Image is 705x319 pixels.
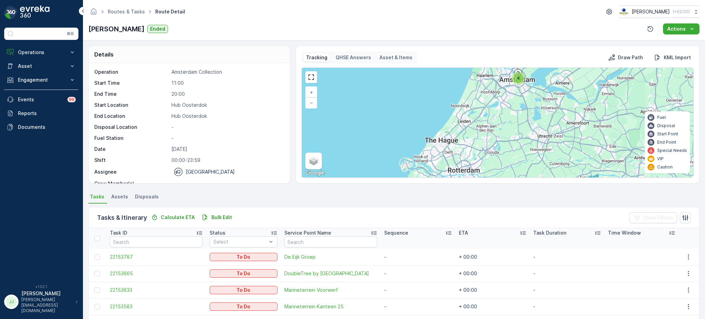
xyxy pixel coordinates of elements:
p: Asset & Items [379,54,412,61]
p: Hub Oosterdok [171,113,283,120]
p: Tasks & Itinerary [97,213,147,223]
p: Disposal Location [94,124,169,131]
span: 4 [517,75,520,81]
img: logo [4,6,18,19]
a: 22153583 [110,303,203,310]
button: KML Import [651,53,694,62]
p: 11:00 [171,80,283,86]
img: logo_dark-DEwI_e13.png [20,6,50,19]
p: Operations [18,49,65,56]
p: Task ID [110,229,127,236]
a: De Eijk Groep [284,254,377,260]
p: Service Point Name [284,229,331,236]
span: + [310,89,313,95]
div: Toggle Row Selected [94,304,100,309]
button: To Do [210,302,277,311]
p: Task Duration [533,229,566,236]
p: [PERSON_NAME] [88,24,145,34]
a: 22153633 [110,287,203,294]
button: Bulk Edit [199,213,235,222]
a: Marineterrein Kanteen 25 [284,303,377,310]
a: DoubleTree by Hilton Hotel Amsterdam Centraal Station [284,270,377,277]
p: Events [18,96,63,103]
td: - [381,249,455,265]
p: Sequence [384,229,408,236]
p: [PERSON_NAME] [632,8,670,15]
p: To Do [236,254,250,260]
img: basis-logo_rgb2x.png [619,8,629,16]
p: Assignee [94,168,117,175]
a: Layers [306,153,321,168]
p: End Location [94,113,169,120]
a: Events99 [4,93,78,106]
p: End Point [657,140,676,145]
button: Draw Path [606,53,646,62]
span: − [310,100,313,105]
button: To Do [210,253,277,261]
p: VIP [657,156,664,162]
div: Toggle Row Selected [94,287,100,293]
p: - [171,135,283,142]
p: Calculate ETA [161,214,195,221]
p: Draw Path [618,54,643,61]
a: Open this area in Google Maps (opens a new window) [304,168,326,177]
span: Tasks [90,193,104,200]
p: Fuel [657,115,666,120]
td: + 00:00 [455,265,530,282]
td: - [530,298,604,315]
p: Date [94,146,169,153]
button: Actions [663,23,699,34]
a: Documents [4,120,78,134]
button: JJ[PERSON_NAME][PERSON_NAME][EMAIL_ADDRESS][DOMAIN_NAME] [4,290,78,313]
p: ETA [459,229,468,236]
td: + 00:00 [455,282,530,298]
p: Asset [18,63,65,70]
p: [PERSON_NAME] [21,290,72,297]
button: Operations [4,45,78,59]
button: Engagement [4,73,78,87]
p: [DATE] [171,146,283,153]
p: Start Time [94,80,169,86]
p: Special Needs [657,148,687,153]
a: Zoom In [306,87,316,97]
a: Routes & Tasks [108,9,145,14]
input: Search [110,236,203,247]
button: Asset [4,59,78,73]
p: QHSE Answers [336,54,371,61]
td: - [381,298,455,315]
p: To Do [236,270,250,277]
p: ( +02:00 ) [673,9,690,14]
a: 22153787 [110,254,203,260]
p: Crew Member(s) [94,180,169,187]
span: Disposals [135,193,159,200]
td: - [530,282,604,298]
p: Tracking [306,54,327,61]
button: Ended [147,25,168,33]
p: Bulk Edit [211,214,232,221]
p: Status [210,229,225,236]
div: Toggle Row Selected [94,271,100,276]
input: Search [284,236,377,247]
p: To Do [236,303,250,310]
p: 20:00 [171,91,283,97]
button: [PERSON_NAME](+02:00) [619,6,699,18]
p: Documents [18,124,76,131]
p: Engagement [18,76,65,83]
p: Ended [150,25,165,32]
p: Disposal [657,123,675,128]
p: Operation [94,69,169,75]
p: Fuel Station [94,135,169,142]
p: Reports [18,110,76,117]
button: To Do [210,286,277,294]
div: 0 [302,68,693,177]
button: Calculate ETA [148,213,198,222]
td: - [530,249,604,265]
p: - [171,180,283,187]
a: Zoom Out [306,97,316,108]
p: 00:00-23:59 [171,157,283,164]
p: End Time [94,91,169,97]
